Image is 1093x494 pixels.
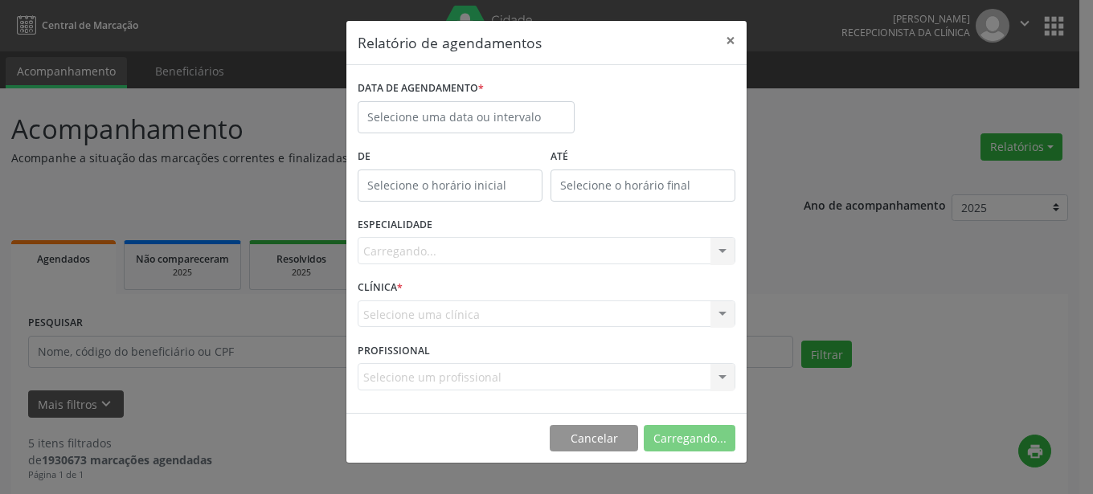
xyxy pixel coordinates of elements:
[551,169,735,202] input: Selecione o horário final
[358,213,432,238] label: ESPECIALIDADE
[358,338,430,363] label: PROFISSIONAL
[358,32,542,53] h5: Relatório de agendamentos
[358,169,542,202] input: Selecione o horário inicial
[551,145,735,169] label: ATÉ
[358,76,484,101] label: DATA DE AGENDAMENTO
[358,145,542,169] label: De
[358,276,403,300] label: CLÍNICA
[358,101,575,133] input: Selecione uma data ou intervalo
[714,21,747,60] button: Close
[644,425,735,452] button: Carregando...
[550,425,638,452] button: Cancelar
